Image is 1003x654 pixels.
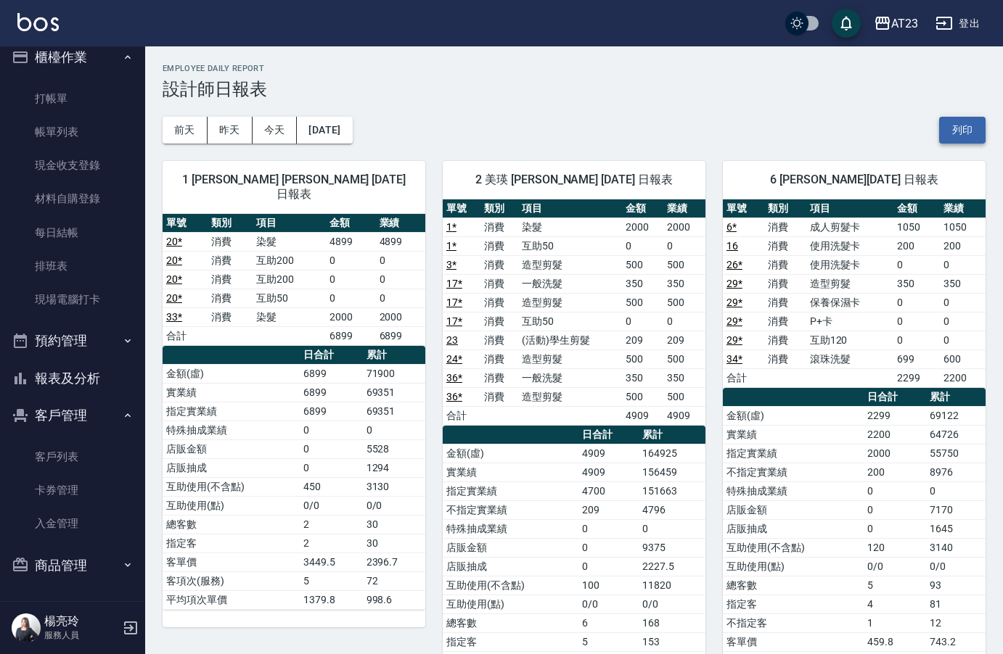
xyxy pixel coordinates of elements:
td: 造型剪髮 [518,349,622,368]
td: 店販金額 [723,500,864,519]
td: 消費 [480,312,518,331]
td: 消費 [208,289,253,307]
td: 71900 [363,364,425,383]
td: 店販金額 [443,538,578,557]
td: 30 [363,534,425,552]
div: AT23 [891,15,918,33]
th: 業績 [376,214,425,233]
td: 500 [622,387,664,406]
span: 6 [PERSON_NAME][DATE] 日報表 [740,173,968,187]
td: 998.6 [363,590,425,609]
td: 0 [864,481,926,500]
td: 0 [300,421,362,439]
th: 單號 [163,214,208,233]
td: 69122 [926,406,986,425]
td: 0/0 [926,557,986,576]
td: 6899 [300,383,362,402]
td: 156459 [639,463,705,481]
td: 滾珠洗髮 [806,349,894,368]
td: 消費 [764,218,806,236]
td: 4909 [578,444,639,463]
td: 350 [663,274,705,293]
td: 合計 [163,326,208,345]
td: 互助50 [518,236,622,255]
td: 2396.7 [363,552,425,571]
button: 報表及分析 [6,360,139,397]
td: 743.2 [926,632,986,651]
td: 500 [622,255,664,274]
td: 消費 [208,232,253,251]
td: 500 [663,387,705,406]
td: 互助50 [253,289,326,307]
td: 互助使用(點) [723,557,864,576]
td: 不指定實業績 [443,500,578,519]
td: 金額(虛) [443,444,578,463]
th: 累計 [639,426,705,444]
td: 不指定實業績 [723,463,864,481]
td: 互助200 [253,251,326,270]
td: 消費 [480,236,518,255]
td: 6 [578,613,639,632]
td: 消費 [480,274,518,293]
td: 120 [864,538,926,557]
td: 互助120 [806,331,894,349]
td: 0 [663,312,705,331]
td: 0 [326,251,375,270]
a: 排班表 [6,249,139,283]
a: 客戶列表 [6,440,139,473]
td: 不指定客 [723,613,864,632]
td: 金額(虛) [163,364,300,383]
td: 消費 [764,236,806,255]
td: 6899 [376,326,425,345]
td: 6899 [300,402,362,421]
span: 2 美瑛 [PERSON_NAME] [DATE] 日報表 [460,173,688,187]
td: 350 [940,274,986,293]
button: 列印 [939,117,986,144]
td: 209 [622,331,664,349]
td: 0 [300,439,362,458]
td: 1645 [926,519,986,538]
td: 0 [639,519,705,538]
td: 4700 [578,481,639,500]
td: 4909 [622,406,664,425]
td: 0 [578,557,639,576]
th: 類別 [208,214,253,233]
td: 350 [893,274,939,293]
td: 1 [864,613,926,632]
td: 指定實業績 [163,402,300,421]
th: 單號 [723,199,764,218]
button: save [832,9,861,38]
a: 材料自購登錄 [6,182,139,215]
a: 每日結帳 [6,216,139,249]
td: 209 [578,500,639,519]
td: 151663 [639,481,705,500]
th: 業績 [940,199,986,218]
td: 2299 [864,406,926,425]
td: 93 [926,576,986,595]
th: 日合計 [864,388,926,407]
td: 1050 [940,218,986,236]
td: 0 [376,270,425,289]
td: 平均項次單價 [163,590,300,609]
td: 0/0 [864,557,926,576]
td: 消費 [480,387,518,406]
td: 互助50 [518,312,622,331]
td: 0 [940,312,986,331]
td: 0/0 [578,595,639,613]
td: 459.8 [864,632,926,651]
button: [DATE] [297,117,352,144]
table: a dense table [163,346,425,610]
a: 打帳單 [6,82,139,115]
td: 5 [578,632,639,651]
td: 0 [326,289,375,307]
td: 4 [864,595,926,613]
th: 金額 [326,214,375,233]
h5: 楊亮玲 [44,614,118,629]
td: 350 [663,368,705,387]
td: 0 [622,312,664,331]
td: 0 [893,255,939,274]
td: 153 [639,632,705,651]
th: 單號 [443,199,480,218]
td: 1379.8 [300,590,362,609]
button: 登出 [930,10,986,37]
